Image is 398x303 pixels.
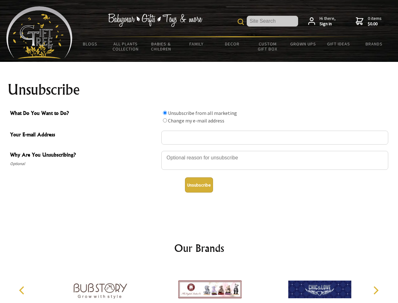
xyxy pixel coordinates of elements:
[163,118,167,122] input: What Do You Want to Do?
[72,37,108,50] a: BLOGS
[13,241,386,256] h2: Our Brands
[308,16,336,27] a: Hi there,Sign in
[368,21,382,27] strong: $0.00
[179,37,215,50] a: Family
[369,283,383,297] button: Next
[320,21,336,27] strong: Sign in
[185,177,213,193] button: Unsubscribe
[108,37,144,56] a: All Plants Collection
[163,111,167,115] input: What Do You Want to Do?
[10,151,158,160] span: Why Are You Unsubscribing?
[16,283,30,297] button: Previous
[168,110,237,116] label: Unsubscribe from all marketing
[10,160,158,168] span: Optional
[320,16,336,27] span: Hi there,
[285,37,321,50] a: Grown Ups
[250,37,286,56] a: Custom Gift Box
[6,6,72,59] img: Babyware - Gifts - Toys and more...
[161,131,388,145] input: Your E-mail Address
[368,15,382,27] span: 0 items
[108,14,202,27] img: Babywear - Gifts - Toys & more
[356,16,382,27] a: 0 items$0.00
[214,37,250,50] a: Decor
[356,37,392,50] a: Brands
[168,117,224,124] label: Change my e-mail address
[10,131,158,140] span: Your E-mail Address
[143,37,179,56] a: Babies & Children
[321,37,356,50] a: Gift Ideas
[8,82,391,97] h1: Unsubscribe
[10,109,158,118] span: What Do You Want to Do?
[238,19,244,25] img: product search
[161,151,388,170] textarea: Why Are You Unsubscribing?
[247,16,298,27] input: Site Search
